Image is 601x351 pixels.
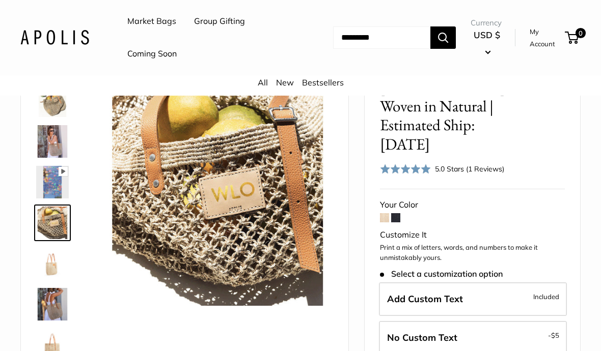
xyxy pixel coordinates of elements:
img: Mercado Woven in Natural | Estimated Ship: Oct. 19th [36,247,69,280]
span: USD $ [474,30,500,40]
a: My Account [530,25,561,50]
button: USD $ [471,27,503,60]
a: Market Bags [127,14,176,29]
a: Bestsellers [302,77,344,87]
span: Currency [471,16,503,30]
a: Mercado Woven in Natural | Estimated Ship: Oct. 19th [34,82,71,119]
input: Search... [333,26,430,49]
span: No Custom Text [387,332,457,343]
img: Mercado Woven in Natural | Estimated Ship: Oct. 19th [36,207,69,239]
img: Mercado Woven in Natural | Estimated Ship: Oct. 19th [102,75,333,306]
a: Group Gifting [194,14,245,29]
img: Mercado Woven in Natural | Estimated Ship: Oct. 19th [36,84,69,117]
div: 5.0 Stars (1 Reviews) [380,161,504,176]
div: Your Color [380,197,565,213]
a: Mercado Woven in Natural | Estimated Ship: Oct. 19th [34,286,71,323]
span: - [548,329,559,341]
img: Mercado Woven in Natural | Estimated Ship: Oct. 19th [36,166,69,198]
img: Mercado Woven in Natural | Estimated Ship: Oct. 19th [36,125,69,158]
a: New [276,77,294,87]
img: Mercado Woven in Natural | Estimated Ship: Oct. 19th [36,288,69,320]
span: [PERSON_NAME] Woven in Natural | Estimated Ship: [DATE] [380,78,518,154]
div: Customize It [380,227,565,243]
img: Apolis [20,30,89,45]
span: Included [533,290,559,303]
div: 5.0 Stars (1 Reviews) [435,163,504,174]
a: Coming Soon [127,46,177,62]
a: 0 [566,32,579,44]
a: Mercado Woven in Natural | Estimated Ship: Oct. 19th [34,123,71,160]
span: $5 [551,331,559,339]
span: Select a customization option [380,269,503,279]
p: Print a mix of letters, words, and numbers to make it unmistakably yours. [380,243,565,262]
label: Add Custom Text [379,282,567,316]
a: All [258,77,268,87]
span: Add Custom Text [387,293,463,305]
a: Mercado Woven in Natural | Estimated Ship: Oct. 19th [34,164,71,200]
a: Mercado Woven in Natural | Estimated Ship: Oct. 19th [34,245,71,282]
span: 0 [576,28,586,38]
button: Search [430,26,456,49]
a: Mercado Woven in Natural | Estimated Ship: Oct. 19th [34,204,71,241]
